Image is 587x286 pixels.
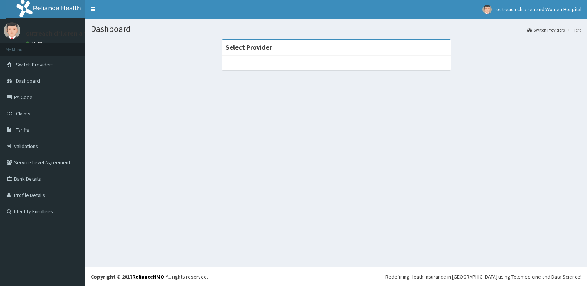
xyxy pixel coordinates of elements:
a: RelianceHMO [132,273,164,280]
footer: All rights reserved. [85,267,587,286]
a: Switch Providers [527,27,565,33]
span: Claims [16,110,30,117]
span: outreach children and Women Hospital [496,6,581,13]
img: User Image [4,22,20,39]
span: Switch Providers [16,61,54,68]
span: Tariffs [16,126,29,133]
p: outreach children and Women Hospital [26,30,139,37]
strong: Copyright © 2017 . [91,273,166,280]
span: Dashboard [16,78,40,84]
a: Online [26,40,44,46]
h1: Dashboard [91,24,581,34]
div: Redefining Heath Insurance in [GEOGRAPHIC_DATA] using Telemedicine and Data Science! [385,273,581,280]
strong: Select Provider [226,43,272,52]
li: Here [566,27,581,33]
img: User Image [482,5,492,14]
